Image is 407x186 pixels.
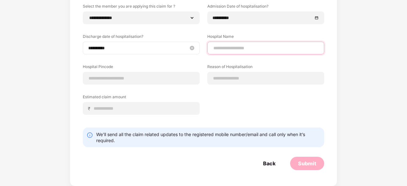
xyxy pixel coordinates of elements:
[83,64,200,72] label: Hospital Pincode
[190,46,194,50] span: close-circle
[96,131,320,143] div: We’ll send all the claim related updates to the registered mobile number/email and call only when...
[298,160,316,167] div: Submit
[207,64,324,72] label: Reason of Hospitalisation
[263,160,275,167] div: Back
[83,94,200,102] label: Estimated claim amount
[207,34,324,42] label: Hospital Name
[88,106,93,112] span: ₹
[83,34,200,42] label: Discharge date of hospitalisation?
[87,132,93,138] img: svg+xml;base64,PHN2ZyBpZD0iSW5mby0yMHgyMCIgeG1sbnM9Imh0dHA6Ly93d3cudzMub3JnLzIwMDAvc3ZnIiB3aWR0aD...
[207,3,324,11] label: Admission Date of hospitalisation?
[83,3,200,11] label: Select the member you are applying this claim for ?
